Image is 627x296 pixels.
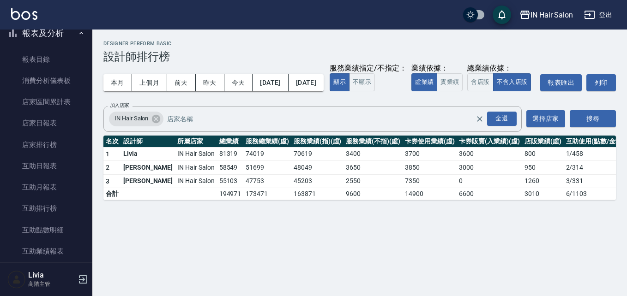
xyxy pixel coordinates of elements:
[289,74,324,91] button: [DATE]
[175,174,217,188] td: IN Hair Salon
[570,110,616,127] button: 搜尋
[291,188,344,200] td: 163871
[493,6,511,24] button: save
[4,134,89,155] a: 店家排行榜
[196,74,224,91] button: 昨天
[109,114,154,123] span: IN Hair Salon
[586,74,616,91] button: 列印
[109,112,163,126] div: IN Hair Salon
[103,41,616,47] h2: Designer Perform Basic
[349,73,375,91] button: 不顯示
[580,6,616,24] button: 登出
[485,110,518,128] button: Open
[344,174,402,188] td: 2550
[526,110,565,127] button: 選擇店家
[564,161,627,175] td: 2 / 314
[253,74,288,91] button: [DATE]
[344,188,402,200] td: 9600
[522,147,564,161] td: 800
[516,6,577,24] button: IN Hair Salon
[103,50,616,63] h3: 設計師排行榜
[243,188,291,200] td: 173471
[403,136,457,148] th: 卡券使用業績(虛)
[175,147,217,161] td: IN Hair Salon
[473,112,486,125] button: Clear
[4,219,89,241] a: 互助點數明細
[564,188,627,200] td: 6 / 1103
[121,147,175,161] td: Livia
[522,174,564,188] td: 1260
[291,147,344,161] td: 70619
[4,112,89,134] a: 店家日報表
[224,74,253,91] button: 今天
[217,174,244,188] td: 55103
[457,188,522,200] td: 6600
[7,270,26,289] img: Person
[167,74,196,91] button: 前天
[344,147,402,161] td: 3400
[106,150,109,158] span: 1
[4,21,89,45] button: 報表及分析
[522,161,564,175] td: 950
[457,161,522,175] td: 3000
[103,188,121,200] td: 合計
[121,161,175,175] td: [PERSON_NAME]
[4,241,89,262] a: 互助業績報表
[457,147,522,161] td: 3600
[4,49,89,70] a: 報表目錄
[175,161,217,175] td: IN Hair Salon
[4,91,89,112] a: 店家區間累計表
[4,155,89,177] a: 互助日報表
[11,8,37,20] img: Logo
[4,70,89,91] a: 消費分析儀表板
[540,74,582,91] button: 報表匯出
[243,174,291,188] td: 47753
[403,188,457,200] td: 14900
[121,136,175,148] th: 設計師
[103,136,121,148] th: 名次
[467,73,493,91] button: 含店販
[291,136,344,148] th: 服務業績(指)(虛)
[344,136,402,148] th: 服務業績(不指)(虛)
[467,64,536,73] div: 總業績依據：
[28,271,75,280] h5: Livia
[110,102,129,109] label: 加入店家
[531,9,573,21] div: IN Hair Salon
[330,73,350,91] button: 顯示
[4,177,89,198] a: 互助月報表
[165,111,491,127] input: 店家名稱
[522,188,564,200] td: 3010
[4,198,89,219] a: 互助排行榜
[344,161,402,175] td: 3650
[330,64,407,73] div: 服務業績指定/不指定：
[4,262,89,283] a: 全店業績分析表
[437,73,463,91] button: 實業績
[103,74,132,91] button: 本月
[564,147,627,161] td: 1 / 458
[103,136,627,201] table: a dense table
[243,161,291,175] td: 51699
[175,136,217,148] th: 所屬店家
[106,164,109,171] span: 2
[457,174,522,188] td: 0
[132,74,167,91] button: 上個月
[411,64,463,73] div: 業績依據：
[522,136,564,148] th: 店販業績(虛)
[217,188,244,200] td: 194971
[243,147,291,161] td: 74019
[106,178,109,185] span: 3
[28,280,75,288] p: 高階主管
[493,73,531,91] button: 不含入店販
[217,136,244,148] th: 總業績
[217,161,244,175] td: 58549
[217,147,244,161] td: 81319
[487,112,517,126] div: 全選
[564,174,627,188] td: 3 / 331
[411,73,437,91] button: 虛業績
[403,147,457,161] td: 3700
[291,161,344,175] td: 48049
[457,136,522,148] th: 卡券販賣(入業績)(虛)
[291,174,344,188] td: 45203
[243,136,291,148] th: 服務總業績(虛)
